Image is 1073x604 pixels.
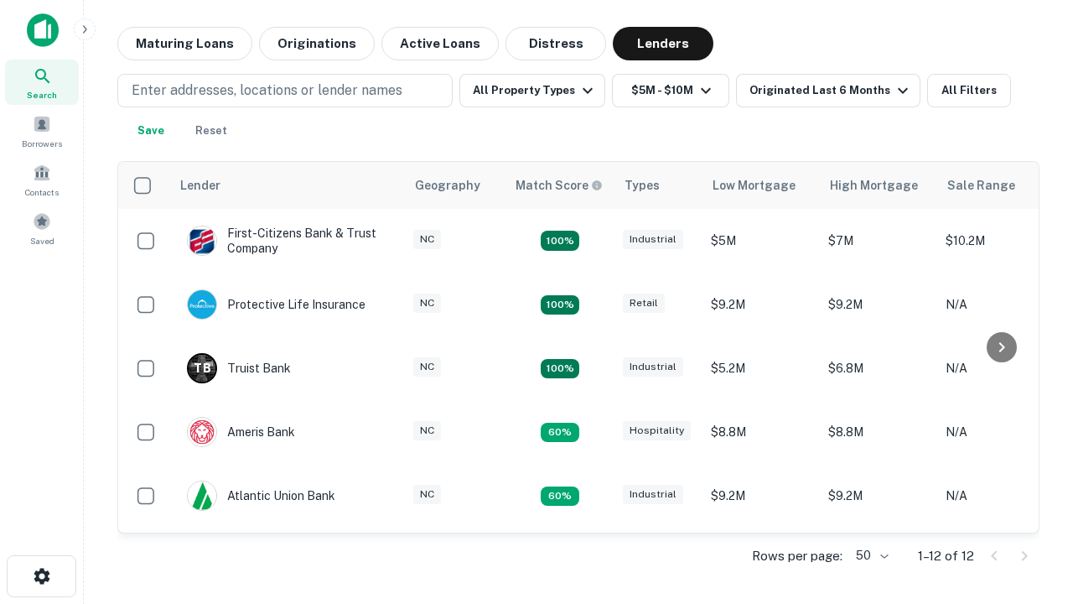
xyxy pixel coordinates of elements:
button: Enter addresses, locations or lender names [117,74,453,107]
p: Enter addresses, locations or lender names [132,81,402,101]
div: First-citizens Bank & Trust Company [187,226,388,256]
td: $9.2M [702,273,820,336]
td: $8.8M [702,400,820,464]
div: Geography [415,175,480,195]
div: Sale Range [947,175,1015,195]
button: $5M - $10M [612,74,729,107]
span: Borrowers [22,137,62,150]
td: $5M [702,209,820,273]
div: Hospitality [623,421,691,440]
td: $9.2M [820,464,937,528]
div: Low Mortgage [713,175,796,195]
div: High Mortgage [830,175,918,195]
th: Capitalize uses an advanced AI algorithm to match your search with the best lender. The match sco... [505,162,614,209]
div: NC [413,421,441,440]
td: $8.8M [820,400,937,464]
a: Search [5,60,79,105]
th: High Mortgage [820,162,937,209]
span: Search [27,88,57,102]
div: Matching Properties: 2, hasApolloMatch: undefined [541,295,579,315]
h6: Match Score [516,176,599,195]
img: picture [188,418,216,446]
button: Originations [259,27,375,60]
div: Industrial [623,485,683,504]
div: NC [413,485,441,504]
iframe: Chat Widget [989,416,1073,497]
th: Lender [170,162,405,209]
div: Matching Properties: 3, hasApolloMatch: undefined [541,359,579,379]
img: picture [188,482,216,510]
button: All Filters [927,74,1011,107]
div: Matching Properties: 1, hasApolloMatch: undefined [541,487,579,507]
td: $6.3M [702,528,820,591]
td: $7M [820,209,937,273]
div: Originated Last 6 Months [749,81,913,101]
button: Maturing Loans [117,27,252,60]
p: Rows per page: [752,546,842,566]
div: Matching Properties: 2, hasApolloMatch: undefined [541,231,579,251]
div: Atlantic Union Bank [187,481,335,511]
div: Retail [623,294,665,313]
button: Save your search to get updates of matches that match your search criteria. [124,114,178,148]
div: Truist Bank [187,353,291,383]
img: capitalize-icon.png [27,13,59,47]
a: Contacts [5,157,79,202]
div: Capitalize uses an advanced AI algorithm to match your search with the best lender. The match sco... [516,176,603,195]
td: $5.2M [702,336,820,400]
button: Active Loans [381,27,499,60]
div: Ameris Bank [187,417,295,447]
div: Protective Life Insurance [187,289,365,320]
div: 50 [849,544,891,568]
td: $9.2M [820,273,937,336]
img: picture [188,290,216,319]
th: Low Mortgage [702,162,820,209]
div: Industrial [623,230,683,249]
a: Saved [5,206,79,251]
div: NC [413,294,441,313]
button: Distress [505,27,606,60]
th: Types [614,162,702,209]
th: Geography [405,162,505,209]
span: Saved [30,234,54,247]
div: NC [413,357,441,377]
td: $6.3M [820,528,937,591]
button: All Property Types [459,74,605,107]
a: Borrowers [5,108,79,154]
td: $6.8M [820,336,937,400]
td: $9.2M [702,464,820,528]
p: T B [194,360,210,377]
button: Lenders [613,27,713,60]
div: NC [413,230,441,249]
p: 1–12 of 12 [918,546,974,566]
div: Industrial [623,357,683,377]
button: Originated Last 6 Months [736,74,920,107]
div: Types [625,175,660,195]
div: Lender [180,175,220,195]
button: Reset [184,114,238,148]
span: Contacts [25,185,59,199]
img: picture [188,226,216,255]
div: Matching Properties: 1, hasApolloMatch: undefined [541,423,579,443]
